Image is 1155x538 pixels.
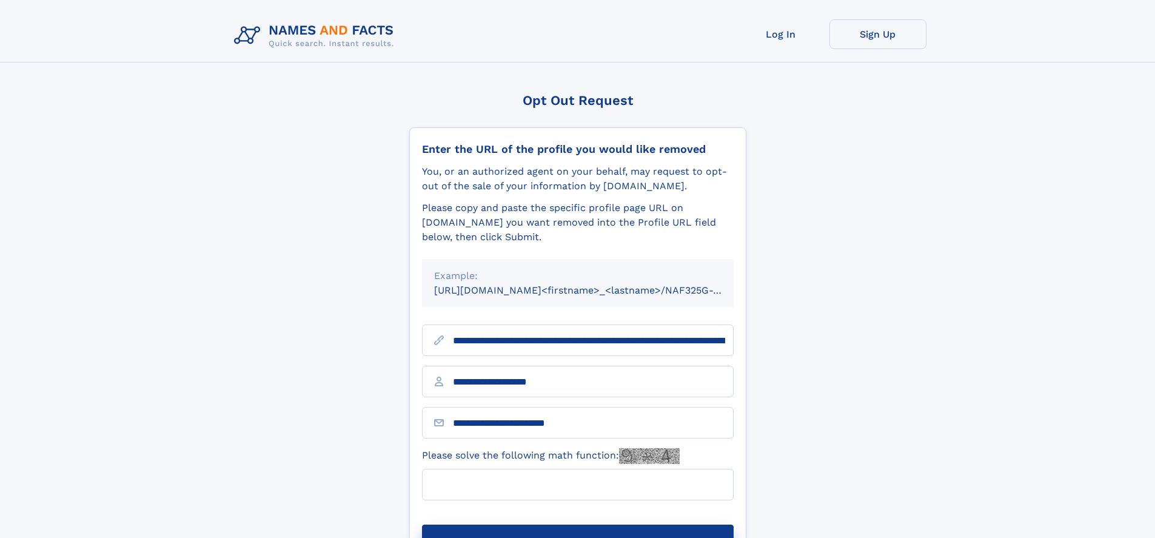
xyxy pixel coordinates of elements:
img: Logo Names and Facts [229,19,404,52]
div: Please copy and paste the specific profile page URL on [DOMAIN_NAME] you want removed into the Pr... [422,201,734,244]
small: [URL][DOMAIN_NAME]<firstname>_<lastname>/NAF325G-xxxxxxxx [434,284,757,296]
div: Enter the URL of the profile you would like removed [422,143,734,156]
a: Sign Up [829,19,926,49]
div: You, or an authorized agent on your behalf, may request to opt-out of the sale of your informatio... [422,164,734,193]
div: Opt Out Request [409,93,746,108]
div: Example: [434,269,721,283]
label: Please solve the following math function: [422,448,680,464]
a: Log In [732,19,829,49]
